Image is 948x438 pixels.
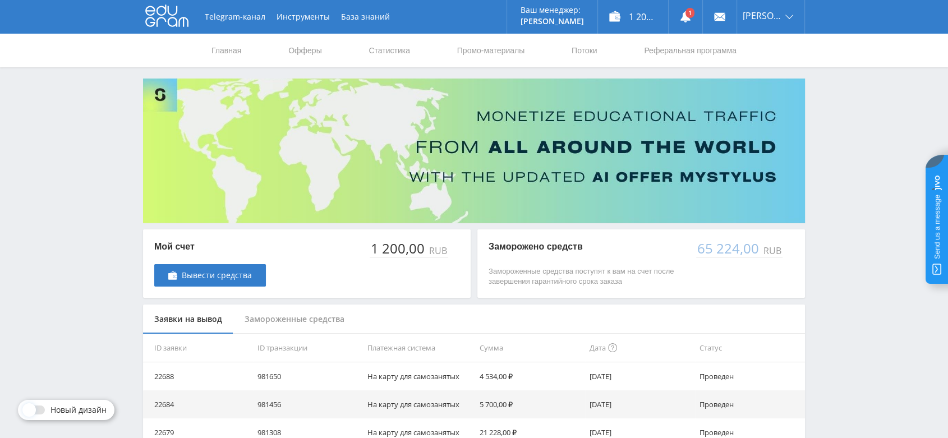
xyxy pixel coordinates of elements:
div: 65 224,00 [696,241,761,256]
p: Заморожено средств [489,241,685,253]
th: ID заявки [143,334,253,362]
div: RUB [761,246,783,256]
a: Статистика [367,34,411,67]
p: [PERSON_NAME] [521,17,584,26]
th: Статус [695,334,805,362]
td: 981456 [253,390,363,418]
th: Дата [585,334,695,362]
div: Замороженные средства [233,305,356,334]
td: На карту для самозанятых [363,362,475,390]
td: 22684 [143,390,253,418]
td: Проведен [695,390,805,418]
a: Потоки [570,34,599,67]
td: 4 534,00 ₽ [475,362,585,390]
div: 1 200,00 [370,241,427,256]
th: Платежная система [363,334,475,362]
td: На карту для самозанятых [363,390,475,418]
img: Banner [143,79,805,223]
a: Вывести средства [154,264,266,287]
p: Замороженные средства поступят к вам на счет после завершения гарантийного срока заказа [489,266,685,287]
span: Вывести средства [182,271,252,280]
td: 22688 [143,362,253,390]
div: Заявки на вывод [143,305,233,334]
span: [PERSON_NAME] [743,11,782,20]
div: RUB [427,246,448,256]
th: Сумма [475,334,585,362]
a: Промо-материалы [456,34,526,67]
a: Офферы [287,34,323,67]
a: Реферальная программа [643,34,738,67]
td: [DATE] [585,362,695,390]
p: Мой счет [154,241,266,253]
td: 5 700,00 ₽ [475,390,585,418]
td: [DATE] [585,390,695,418]
td: Проведен [695,362,805,390]
td: 981650 [253,362,363,390]
span: Новый дизайн [50,405,107,414]
th: ID транзакции [253,334,363,362]
a: Главная [210,34,242,67]
p: Ваш менеджер: [521,6,584,15]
